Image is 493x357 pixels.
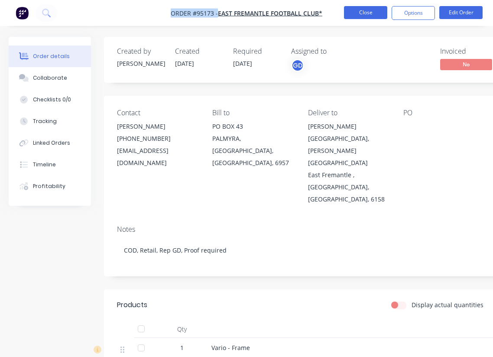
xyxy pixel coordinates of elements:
div: [PERSON_NAME] [117,120,198,133]
div: PO BOX 43 [212,120,294,133]
div: Contact [117,109,198,117]
button: Order details [9,45,91,67]
div: Assigned to [291,47,378,55]
button: Profitability [9,175,91,197]
div: [PHONE_NUMBER] [117,133,198,145]
div: [PERSON_NAME] [117,59,165,68]
button: Close [344,6,387,19]
span: [DATE] [233,59,252,68]
span: 1 [180,343,184,352]
div: [PERSON_NAME][GEOGRAPHIC_DATA], [PERSON_NAME][GEOGRAPHIC_DATA] [308,120,389,169]
button: Edit Order [439,6,483,19]
span: [DATE] [175,59,194,68]
div: PO BOX 43PALMYRA, [GEOGRAPHIC_DATA], [GEOGRAPHIC_DATA], 6957 [212,120,294,169]
div: Created [175,47,223,55]
button: Tracking [9,110,91,132]
button: Linked Orders [9,132,91,154]
div: [EMAIL_ADDRESS][DOMAIN_NAME] [117,145,198,169]
div: Order details [33,52,70,60]
div: Qty [156,321,208,338]
span: No [440,59,492,70]
label: Display actual quantities [412,300,483,309]
div: PALMYRA, [GEOGRAPHIC_DATA], [GEOGRAPHIC_DATA], 6957 [212,133,294,169]
span: Order #95173 - [171,9,218,17]
div: [PERSON_NAME][GEOGRAPHIC_DATA], [PERSON_NAME][GEOGRAPHIC_DATA]East Fremantle , [GEOGRAPHIC_DATA],... [308,120,389,205]
div: Products [117,300,147,310]
div: East Fremantle , [GEOGRAPHIC_DATA], [GEOGRAPHIC_DATA], 6158 [308,169,389,205]
div: Bill to [212,109,294,117]
div: Profitability [33,182,65,190]
a: EAST FREMANTLE FOOTBALL CLUB* [218,9,322,17]
div: Tracking [33,117,57,125]
div: Collaborate [33,74,67,82]
button: Collaborate [9,67,91,89]
div: Checklists 0/0 [33,96,71,104]
div: Required [233,47,281,55]
button: Timeline [9,154,91,175]
button: GD [291,59,304,72]
span: Vario - Frame [211,344,250,352]
button: Options [392,6,435,20]
div: Deliver to [308,109,389,117]
div: Timeline [33,161,56,169]
div: PO [403,109,485,117]
div: [PERSON_NAME][PHONE_NUMBER][EMAIL_ADDRESS][DOMAIN_NAME] [117,120,198,169]
button: Checklists 0/0 [9,89,91,110]
img: Factory [16,6,29,19]
div: Linked Orders [33,139,70,147]
div: Created by [117,47,165,55]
